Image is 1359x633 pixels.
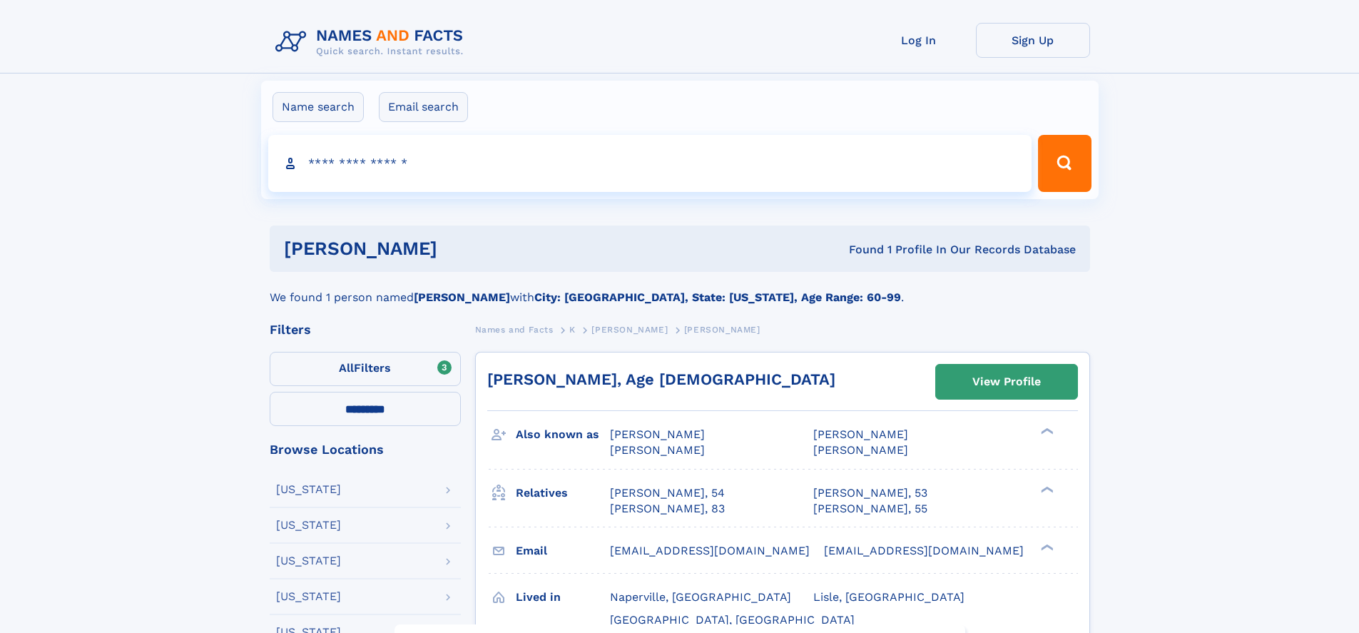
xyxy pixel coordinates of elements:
[591,325,668,335] span: [PERSON_NAME]
[610,613,855,627] span: [GEOGRAPHIC_DATA], [GEOGRAPHIC_DATA]
[684,325,760,335] span: [PERSON_NAME]
[610,544,810,557] span: [EMAIL_ADDRESS][DOMAIN_NAME]
[569,325,576,335] span: K
[268,135,1032,192] input: search input
[1037,542,1054,552] div: ❯
[610,427,705,441] span: [PERSON_NAME]
[516,585,610,609] h3: Lived in
[270,352,461,386] label: Filters
[273,92,364,122] label: Name search
[1037,427,1054,436] div: ❯
[516,422,610,447] h3: Also known as
[414,290,510,304] b: [PERSON_NAME]
[1037,485,1054,494] div: ❯
[569,320,576,338] a: K
[516,539,610,563] h3: Email
[516,481,610,505] h3: Relatives
[534,290,901,304] b: City: [GEOGRAPHIC_DATA], State: [US_STATE], Age Range: 60-99
[276,555,341,567] div: [US_STATE]
[862,23,976,58] a: Log In
[976,23,1090,58] a: Sign Up
[270,443,461,456] div: Browse Locations
[610,501,725,517] a: [PERSON_NAME], 83
[813,443,908,457] span: [PERSON_NAME]
[591,320,668,338] a: [PERSON_NAME]
[813,427,908,441] span: [PERSON_NAME]
[936,365,1077,399] a: View Profile
[339,361,354,375] span: All
[379,92,468,122] label: Email search
[643,242,1076,258] div: Found 1 Profile In Our Records Database
[610,485,725,501] a: [PERSON_NAME], 54
[284,240,643,258] h1: [PERSON_NAME]
[276,591,341,602] div: [US_STATE]
[276,484,341,495] div: [US_STATE]
[824,544,1024,557] span: [EMAIL_ADDRESS][DOMAIN_NAME]
[270,272,1090,306] div: We found 1 person named with .
[276,520,341,531] div: [US_STATE]
[1038,135,1091,192] button: Search Button
[813,501,927,517] a: [PERSON_NAME], 55
[972,365,1041,398] div: View Profile
[270,323,461,336] div: Filters
[610,443,705,457] span: [PERSON_NAME]
[813,590,964,604] span: Lisle, [GEOGRAPHIC_DATA]
[813,485,927,501] a: [PERSON_NAME], 53
[610,590,791,604] span: Naperville, [GEOGRAPHIC_DATA]
[475,320,554,338] a: Names and Facts
[487,370,835,388] a: [PERSON_NAME], Age [DEMOGRAPHIC_DATA]
[270,23,475,61] img: Logo Names and Facts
